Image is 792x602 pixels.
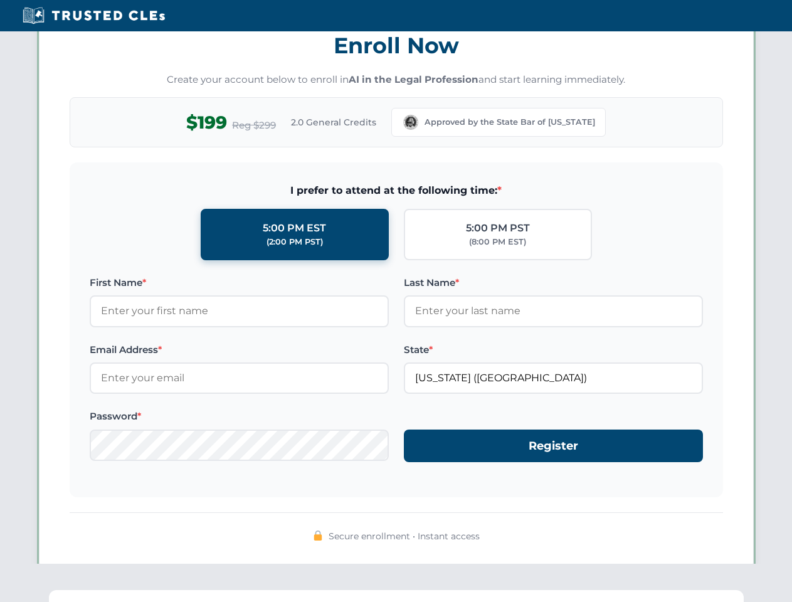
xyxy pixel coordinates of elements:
[313,531,323,541] img: 🔒
[186,108,227,137] span: $199
[329,529,480,543] span: Secure enrollment • Instant access
[469,236,526,248] div: (8:00 PM EST)
[404,362,703,394] input: Washington (WA)
[90,362,389,394] input: Enter your email
[90,342,389,357] label: Email Address
[263,220,326,236] div: 5:00 PM EST
[404,342,703,357] label: State
[90,295,389,327] input: Enter your first name
[70,73,723,87] p: Create your account below to enroll in and start learning immediately.
[232,118,276,133] span: Reg $299
[19,6,169,25] img: Trusted CLEs
[404,295,703,327] input: Enter your last name
[90,409,389,424] label: Password
[291,115,376,129] span: 2.0 General Credits
[349,73,478,85] strong: AI in the Legal Profession
[404,275,703,290] label: Last Name
[90,182,703,199] span: I prefer to attend at the following time:
[402,114,420,131] img: Washington Bar
[404,430,703,463] button: Register
[425,116,595,129] span: Approved by the State Bar of [US_STATE]
[267,236,323,248] div: (2:00 PM PST)
[466,220,530,236] div: 5:00 PM PST
[70,26,723,65] h3: Enroll Now
[90,275,389,290] label: First Name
